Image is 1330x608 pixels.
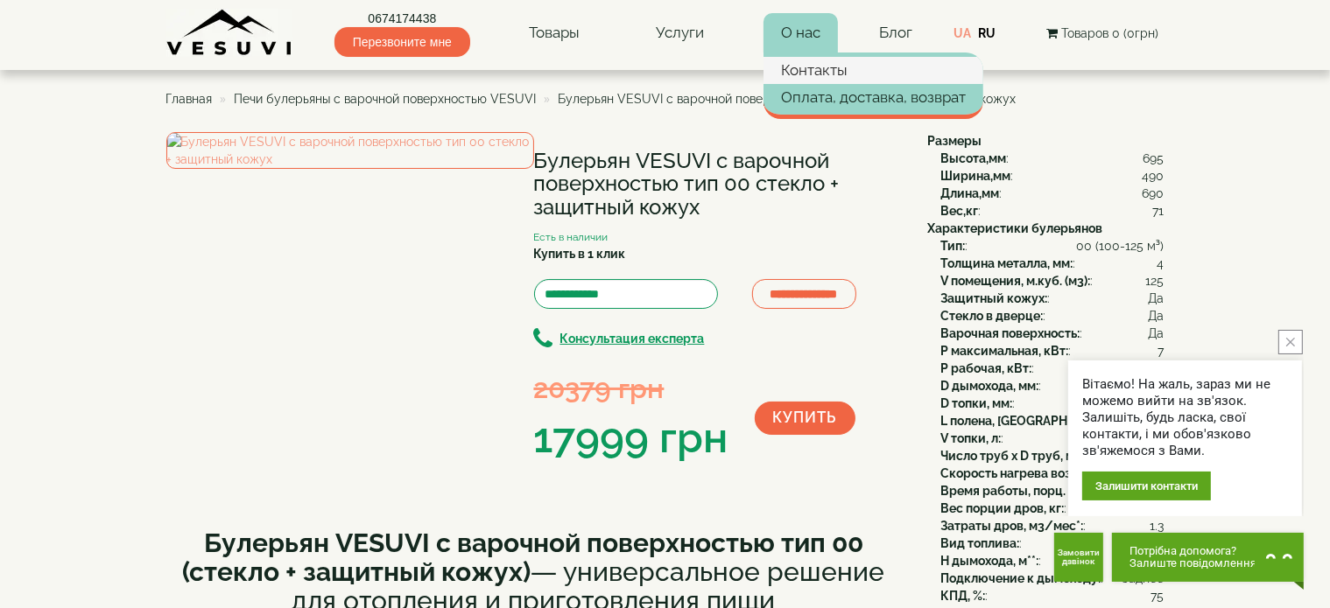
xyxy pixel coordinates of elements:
[1144,150,1165,167] span: 695
[879,24,912,41] a: Блог
[941,272,1165,290] div: :
[1041,24,1164,43] button: Товаров 0 (0грн)
[1054,533,1103,582] button: Get Call button
[941,431,1002,445] b: V топки, л:
[941,465,1165,482] div: :
[755,402,855,435] button: Купить
[941,517,1165,535] div: :
[941,274,1091,288] b: V помещения, м.куб. (м3):
[941,430,1165,447] div: :
[941,239,966,253] b: Тип:
[928,221,1103,235] b: Характеристики булерьянов
[1143,167,1165,185] span: 490
[1077,237,1165,255] span: 00 (100-125 м³)
[941,447,1165,465] div: :
[941,185,1165,202] div: :
[941,344,1069,358] b: P максимальная, кВт:
[764,57,983,83] a: Контакты
[334,27,470,57] span: Перезвоните мне
[1058,549,1100,566] span: Замовити дзвінок
[941,204,979,218] b: Вес,кг
[166,92,213,106] a: Главная
[166,9,293,57] img: content
[941,412,1165,430] div: :
[560,332,705,346] b: Консультация експерта
[941,535,1165,552] div: :
[941,150,1165,167] div: :
[334,10,470,27] a: 0674174438
[941,256,1073,270] b: Толщина металла, мм:
[928,134,982,148] b: Размеры
[941,342,1165,360] div: :
[1151,587,1165,605] span: 75
[941,500,1165,517] div: :
[941,361,1032,375] b: P рабочая, кВт:
[941,377,1165,395] div: :
[941,589,986,603] b: КПД, %:
[941,501,1065,515] b: Вес порции дров, кг:
[941,379,1039,393] b: D дымохода, мм:
[941,307,1165,325] div: :
[1082,472,1211,500] div: Залишити контакти
[166,132,534,169] img: Булерьян VESUVI с варочной поверхностью тип 00 стекло + защитный кожух
[954,26,971,40] a: UA
[534,245,626,262] label: Купить в 1 клик
[941,255,1165,272] div: :
[941,186,1000,200] b: Длина,мм
[941,237,1165,255] div: :
[941,554,1039,568] b: H дымохода, м**:
[941,484,1093,498] b: Время работы, порц. час:
[764,84,983,110] a: Оплата, доставка, возврат
[534,231,609,243] small: Есть в наличии
[1158,255,1165,272] span: 4
[941,449,1087,463] b: Число труб x D труб, мм:
[1129,557,1256,570] span: Залиште повідомлення
[1149,307,1165,325] span: Да
[941,570,1165,587] div: :
[941,291,1048,305] b: Защитный кожух:
[941,571,1101,585] b: Подключение к дымоходу:
[941,309,1044,323] b: Стекло в дверце:
[941,360,1165,377] div: :
[941,519,1084,533] b: Затраты дров, м3/мес*:
[1149,290,1165,307] span: Да
[1061,26,1158,40] span: Товаров 0 (0грн)
[941,587,1165,605] div: :
[941,536,1020,550] b: Вид топлива:
[941,482,1165,500] div: :
[941,395,1165,412] div: :
[1143,185,1165,202] span: 690
[534,150,902,219] h1: Булерьян VESUVI с варочной поверхностью тип 00 стекло + защитный кожух
[1129,545,1256,557] span: Потрібна допомога?
[764,13,838,53] a: О нас
[1149,325,1165,342] span: Да
[183,528,864,587] b: Булерьян VESUVI с варочной поверхностью тип 00 (стекло + защитный кожух)
[559,92,1017,106] span: Булерьян VESUVI с варочной поверхностью тип 00 стекло + защитный кожух
[941,151,1007,165] b: Высота,мм
[534,368,728,408] div: 20379 грн
[235,92,537,106] a: Печи булерьяны с варочной поверхностью VESUVI
[941,169,1011,183] b: Ширина,мм
[941,552,1165,570] div: :
[941,290,1165,307] div: :
[1112,533,1304,582] button: Chat button
[1146,272,1165,290] span: 125
[941,466,1130,480] b: Скорость нагрева воз., м3/мин:
[941,167,1165,185] div: :
[511,13,597,53] a: Товары
[534,409,728,468] div: 17999 грн
[941,326,1080,340] b: Варочная поверхность:
[941,396,1013,410] b: D топки, мм:
[1151,517,1165,535] span: 1.3
[941,414,1123,428] b: L полена, [GEOGRAPHIC_DATA]:
[1153,202,1165,220] span: 71
[1082,376,1288,459] div: Вітаємо! На жаль, зараз ми не можемо вийти на зв'язок. Залишіть, будь ласка, свої контакти, і ми ...
[941,202,1165,220] div: :
[638,13,721,53] a: Услуги
[1278,330,1303,354] button: close button
[941,325,1165,342] div: :
[978,26,996,40] a: RU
